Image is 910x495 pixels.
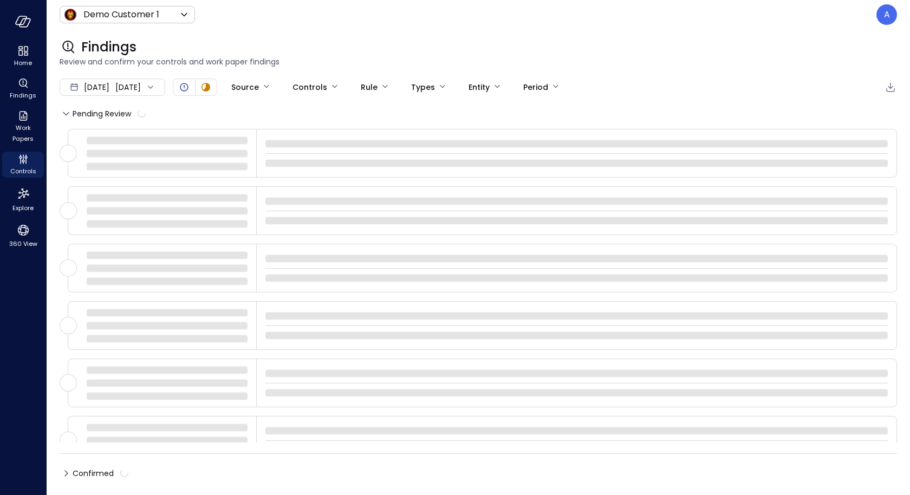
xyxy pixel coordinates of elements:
[9,238,37,249] span: 360 View
[10,90,36,101] span: Findings
[876,4,897,25] div: Assaf
[64,8,77,21] img: Icon
[73,465,128,482] span: Confirmed
[2,108,44,145] div: Work Papers
[199,81,212,94] div: In Progress
[361,78,378,96] div: Rule
[60,56,897,68] span: Review and confirm your controls and work paper findings
[231,78,259,96] div: Source
[12,203,34,213] span: Explore
[2,221,44,250] div: 360 View
[884,8,890,21] p: A
[83,8,159,21] p: Demo Customer 1
[2,152,44,178] div: Controls
[84,81,109,93] span: [DATE]
[469,78,490,96] div: Entity
[14,57,32,68] span: Home
[2,184,44,214] div: Explore
[138,109,146,118] span: calculating...
[292,78,327,96] div: Controls
[2,76,44,102] div: Findings
[523,78,548,96] div: Period
[6,122,40,144] span: Work Papers
[411,78,435,96] div: Types
[178,81,191,94] div: Open
[81,38,136,56] span: Findings
[10,166,36,177] span: Controls
[2,43,44,69] div: Home
[120,469,128,477] span: calculating...
[73,105,146,122] span: Pending Review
